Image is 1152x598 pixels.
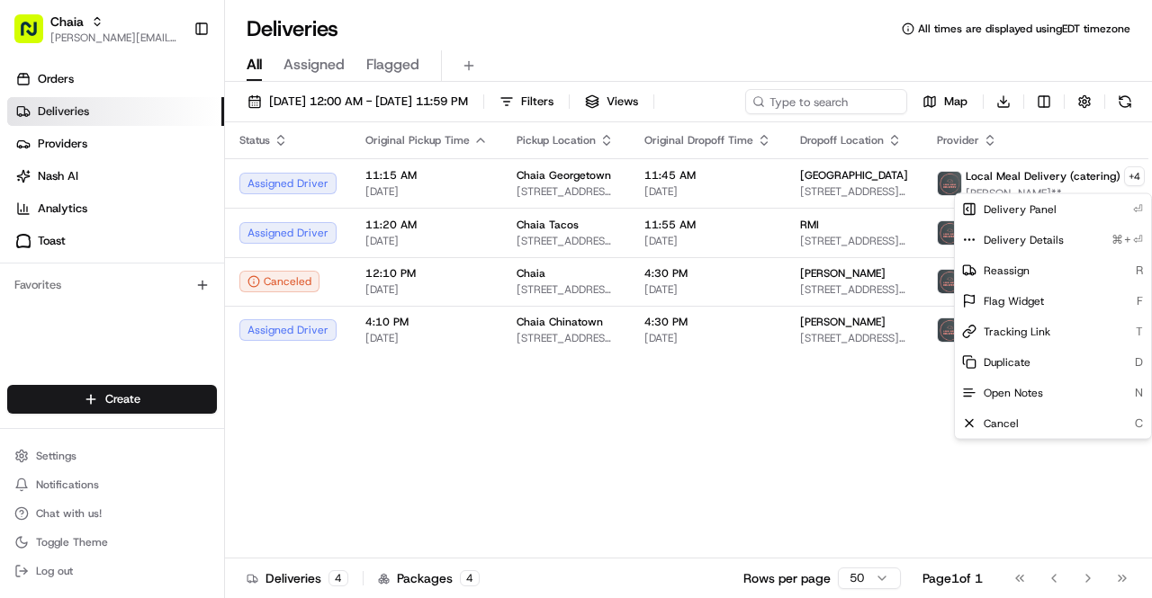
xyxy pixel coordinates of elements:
[1111,232,1144,248] span: ⌘+⏎
[984,355,1030,370] span: Duplicate
[984,202,1057,217] span: Delivery Panel
[984,386,1043,400] span: Open Notes
[1137,293,1144,309] span: F
[1136,324,1144,340] span: T
[1135,385,1144,401] span: N
[984,233,1064,247] span: Delivery Details
[984,325,1050,339] span: Tracking Link
[1133,201,1144,218] span: ⏎
[1135,354,1144,370] span: D
[1136,263,1144,279] span: R
[984,294,1044,308] span: Flag Widget
[1135,415,1144,432] span: C
[984,263,1030,278] span: Reassign
[984,416,1019,431] span: Cancel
